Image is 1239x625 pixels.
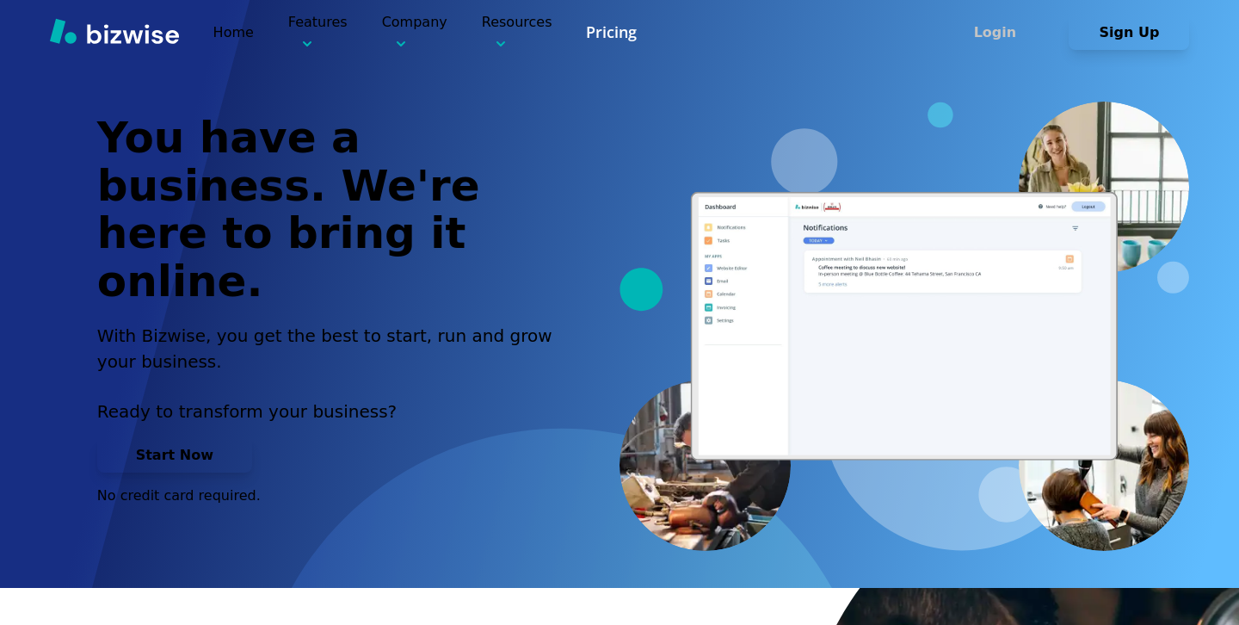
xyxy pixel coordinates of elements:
a: Start Now [97,447,252,463]
button: Login [934,15,1055,50]
h2: With Bizwise, you get the best to start, run and grow your business. [97,323,572,374]
p: Resources [482,12,552,53]
p: Company [382,12,447,53]
a: Login [934,24,1069,40]
h1: You have a business. We're here to bring it online. [97,114,572,306]
button: Start Now [97,438,252,473]
button: Sign Up [1069,15,1189,50]
a: Home [213,24,254,40]
a: Pricing [586,22,637,43]
a: Sign Up [1069,24,1189,40]
p: Ready to transform your business? [97,399,572,424]
img: Bizwise Logo [50,18,179,44]
p: Features [288,12,348,53]
p: No credit card required. [97,486,572,505]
